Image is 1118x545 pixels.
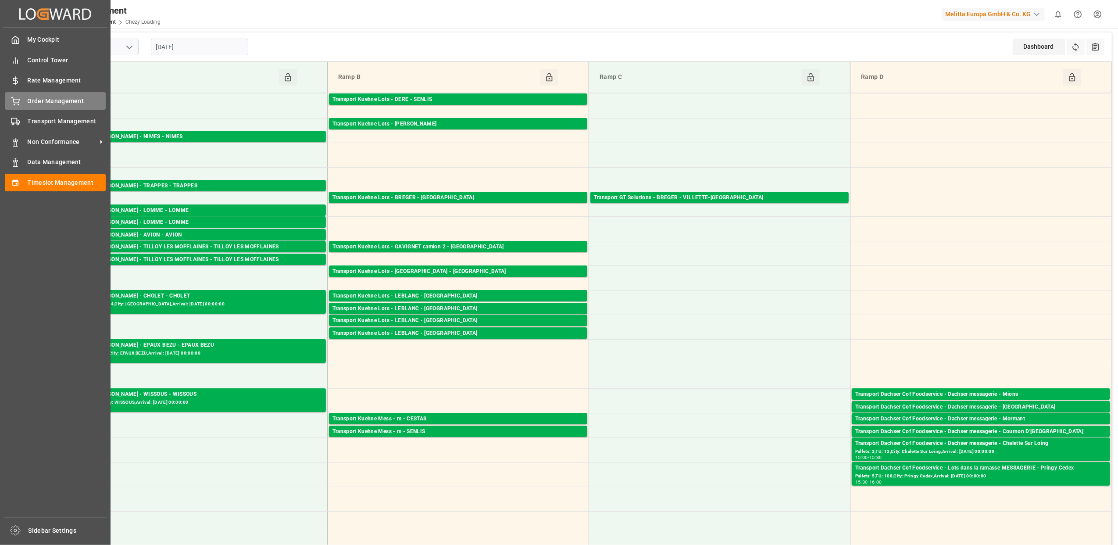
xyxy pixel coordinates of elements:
div: Transport Dachser Cof Foodservice - Dachser messagerie - Mormant [855,415,1107,423]
div: Transport Dachser Cof Foodservice - Dachser messagerie - [GEOGRAPHIC_DATA] [855,403,1107,412]
div: Pallets: 3,TU: 429,City: TILLOY LES MOFFLAINES,Arrival: [DATE] 00:00:00 [71,251,322,259]
div: 15:30 [869,455,882,459]
span: Data Management [28,158,106,167]
a: Control Tower [5,51,106,68]
div: Pallets: 13,TU: 10,City: [GEOGRAPHIC_DATA],Arrival: [DATE] 00:00:00 [332,251,584,259]
div: Pallets: ,TU: 72,City: [GEOGRAPHIC_DATA],Arrival: [DATE] 00:00:00 [71,215,322,222]
div: Ramp A [73,69,279,86]
div: Transport Dachser Cof Foodservice - Dachser messagerie - Cournon D'[GEOGRAPHIC_DATA] [855,427,1107,436]
div: Pallets: 2,TU: 168,City: AVION,Arrival: [DATE] 00:00:00 [71,240,322,247]
span: Transport Management [28,117,106,126]
div: Transport Kuehne Lots - GAVIGNET camion 2 - [GEOGRAPHIC_DATA] [332,243,584,251]
div: 16:00 [869,480,882,484]
div: Pallets: ,TU: 26,City: CESTAS,Arrival: [DATE] 00:00:00 [332,423,584,431]
div: Transport [PERSON_NAME] - LOMME - LOMME [71,218,322,227]
div: Pallets: ,TU: 208,City: [GEOGRAPHIC_DATA],Arrival: [DATE] 00:00:00 [332,436,584,444]
div: Ramp C [596,69,802,86]
div: Pallets: 1,TU: ,City: [GEOGRAPHIC_DATA],Arrival: [DATE] 00:00:00 [332,338,584,345]
div: Transport Kuehne Lots - BREGER - [GEOGRAPHIC_DATA] [332,194,584,202]
a: Order Management [5,92,106,109]
button: Help Center [1068,4,1088,24]
div: Transport Kuehne Mess - m - CESTAS [332,415,584,423]
div: Pallets: ,TU: 1008,City: EPAUX BEZU,Arrival: [DATE] 00:00:00 [71,350,322,357]
button: Melitta Europa GmbH & Co. KG [942,6,1048,22]
button: open menu [122,40,136,54]
div: Dashboard [1013,39,1065,55]
div: Transport [PERSON_NAME] - CHOLET - CHOLET [71,292,322,301]
div: Transport Kuehne Lots - LEBLANC - [GEOGRAPHIC_DATA] [332,292,584,301]
div: Transport Kuehne Lots - LEBLANC - [GEOGRAPHIC_DATA] [332,329,584,338]
a: Timeslot Management [5,174,106,191]
div: Pallets: ,TU: 90,City: WISSOUS,Arrival: [DATE] 00:00:00 [71,399,322,406]
div: Transport GT Solutions - BREGER - VILLETTE-[GEOGRAPHIC_DATA] [594,194,845,202]
span: My Cockpit [28,35,106,44]
div: Transport [PERSON_NAME] - WISSOUS - WISSOUS [71,390,322,399]
div: Transport Dachser Cof Foodservice - Dachser messagerie - Mions [855,390,1107,399]
div: Pallets: 23,TU: 2954,City: [GEOGRAPHIC_DATA],Arrival: [DATE] 00:00:00 [71,301,322,308]
div: 15:30 [855,480,868,484]
a: Rate Management [5,72,106,89]
div: Pallets: 1,TU: ,City: Mions,Arrival: [DATE] 00:00:00 [855,399,1107,406]
div: Pallets: 7,TU: 440,City: [GEOGRAPHIC_DATA],Arrival: [DATE] 00:00:00 [594,202,845,210]
div: Transport [PERSON_NAME] - LOMME - LOMME [71,206,322,215]
div: - [868,455,869,459]
div: Pallets: 7,TU: 248,City: [GEOGRAPHIC_DATA],Arrival: [DATE] 00:00:00 [332,276,584,283]
button: show 0 new notifications [1048,4,1068,24]
div: Transport Dachser Cof Foodservice - Lots dans la ramasse MESSAGERIE - Pringy Cedex [855,464,1107,473]
div: Transport [PERSON_NAME] - NIMES - NIMES [71,133,322,141]
div: Transport Kuehne Mess - m - SENLIS [332,427,584,436]
div: Transport Dachser Cof Foodservice - Dachser messagerie - Chalette Sur Loing [855,439,1107,448]
div: Pallets: 6,TU: 143,City: [GEOGRAPHIC_DATA],Arrival: [DATE] 00:00:00 [332,301,584,308]
div: Transport Kuehne Lots - [PERSON_NAME] [332,120,584,129]
span: Non Conformance [28,137,97,147]
div: Ramp B [335,69,540,86]
div: Melitta Europa GmbH & Co. KG [942,8,1045,21]
div: Transport [PERSON_NAME] - EPAUX BEZU - EPAUX BEZU [71,341,322,350]
div: Pallets: 5,TU: 108,City: Pringy Cedex,Arrival: [DATE] 00:00:00 [855,473,1107,480]
div: Pallets: 1,TU: 82,City: [GEOGRAPHIC_DATA],Arrival: [DATE] 00:00:00 [855,423,1107,431]
div: Transport Kuehne Lots - LEBLANC - [GEOGRAPHIC_DATA] [332,316,584,325]
span: Sidebar Settings [29,526,107,535]
span: Timeslot Management [28,178,106,187]
div: Transport Kuehne Lots - [GEOGRAPHIC_DATA] - [GEOGRAPHIC_DATA] [332,267,584,276]
span: Order Management [28,97,106,106]
div: Transport [PERSON_NAME] - TILLOY LES MOFFLAINES - TILLOY LES MOFFLAINES [71,255,322,264]
div: Pallets: ,TU: 31,City: [GEOGRAPHIC_DATA],Arrival: [DATE] 00:00:00 [332,313,584,321]
div: Pallets: ,TU: 251,City: [GEOGRAPHIC_DATA],Arrival: [DATE] 00:00:00 [71,227,322,234]
span: Rate Management [28,76,106,85]
a: My Cockpit [5,31,106,48]
div: Transport Kuehne Lots - DERE - SENLIS [332,95,584,104]
input: DD-MM-YYYY [151,39,248,55]
div: Pallets: 2,TU: 626,City: [GEOGRAPHIC_DATA],Arrival: [DATE] 00:00:00 [332,104,584,111]
div: Transport [PERSON_NAME] - TILLOY LES MOFFLAINES - TILLOY LES MOFFLAINES [71,243,322,251]
div: Transport [PERSON_NAME] - AVION - AVION [71,231,322,240]
div: Pallets: 1,TU: 26,City: [GEOGRAPHIC_DATA],Arrival: [DATE] 00:00:00 [855,412,1107,419]
div: Pallets: 3,TU: 163,City: [GEOGRAPHIC_DATA],Arrival: [DATE] 00:00:00 [71,141,322,149]
div: Pallets: 3,TU: 12,City: Chalette Sur Loing,Arrival: [DATE] 00:00:00 [855,448,1107,455]
div: Pallets: 3,TU: 395,City: TILLOY LES MOFFLAINES,Arrival: [DATE] 00:00:00 [71,264,322,272]
div: 15:00 [855,455,868,459]
div: Ramp D [857,69,1063,86]
div: Pallets: 1,TU: 16,City: Cournon D'Auvergne,Arrival: [DATE] 00:00:00 [855,436,1107,444]
div: Transport Kuehne Lots - LEBLANC - [GEOGRAPHIC_DATA] [332,305,584,313]
a: Transport Management [5,113,106,130]
div: - [868,480,869,484]
span: Control Tower [28,56,106,65]
a: Data Management [5,154,106,171]
div: Pallets: 4,TU: 112,City: TRAPPES,Arrival: [DATE] 00:00:00 [71,190,322,198]
div: Transport [PERSON_NAME] - TRAPPES - TRAPPES [71,182,322,190]
div: Pallets: 16,TU: 256,City: CARQUEFOU,Arrival: [DATE] 00:00:00 [332,129,584,136]
div: Pallets: ,TU: 465,City: [GEOGRAPHIC_DATA],Arrival: [DATE] 00:00:00 [332,325,584,333]
div: Pallets: 1,TU: 175,City: [GEOGRAPHIC_DATA],Arrival: [DATE] 00:00:00 [332,202,584,210]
